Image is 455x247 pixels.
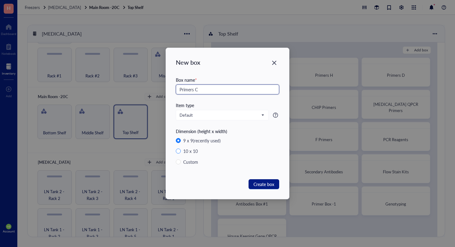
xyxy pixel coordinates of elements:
[183,137,221,144] div: 9 x 9 (recently used)
[176,128,279,135] div: Dimension (height x width)
[176,58,279,67] div: New box
[269,59,279,67] span: Close
[176,102,279,109] div: Item type
[183,148,198,154] div: 10 x 10
[269,58,279,68] button: Close
[183,158,198,165] div: Custom
[253,181,274,188] span: Create box
[249,179,279,189] button: Create box
[180,112,264,118] span: Default
[176,84,279,94] input: e.g. DNA protein
[176,76,279,83] div: Box name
